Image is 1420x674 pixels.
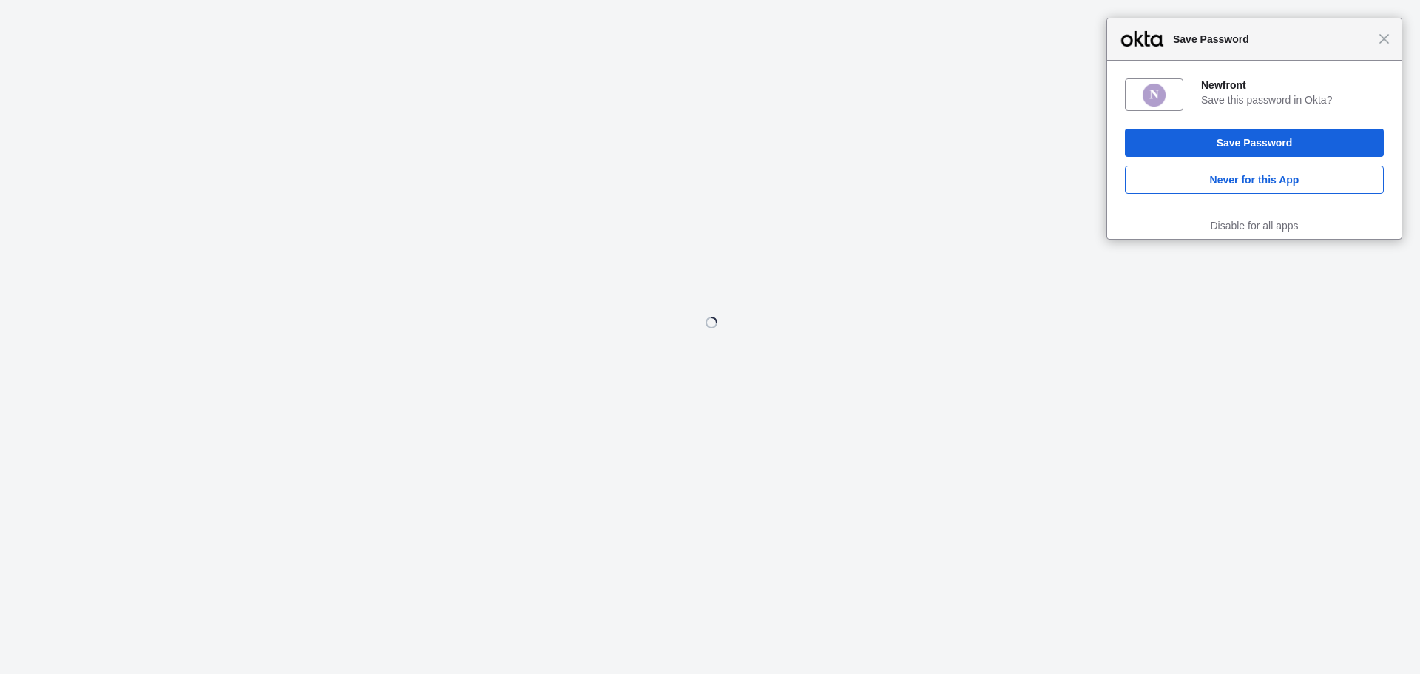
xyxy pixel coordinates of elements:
button: Save Password [1125,129,1384,157]
span: Close [1379,33,1390,44]
span: Save Password [1166,30,1379,48]
div: Save this password in Okta? [1201,93,1384,107]
button: Never for this App [1125,166,1384,194]
div: Newfront [1201,78,1384,92]
a: Disable for all apps [1210,220,1298,232]
img: pqouyAAAAAZJREFUAwDKljLCzhZWowAAAABJRU5ErkJggg== [1141,82,1167,108]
